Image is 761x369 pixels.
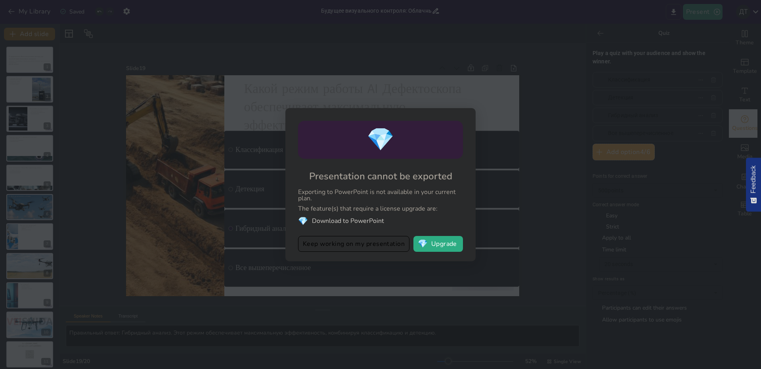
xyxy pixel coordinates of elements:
[413,236,463,252] button: diamondUpgrade
[298,189,463,202] div: Exporting to PowerPoint is not available in your current plan.
[367,124,394,155] span: diamond
[298,216,308,226] span: diamond
[298,236,409,252] button: Keep working on my presentation
[309,170,452,183] div: Presentation cannot be exported
[746,158,761,211] button: Feedback - Show survey
[298,216,463,226] li: Download to PowerPoint
[750,165,757,193] span: Feedback
[418,240,428,248] span: diamond
[298,205,463,212] div: The feature(s) that require a license upgrade are:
